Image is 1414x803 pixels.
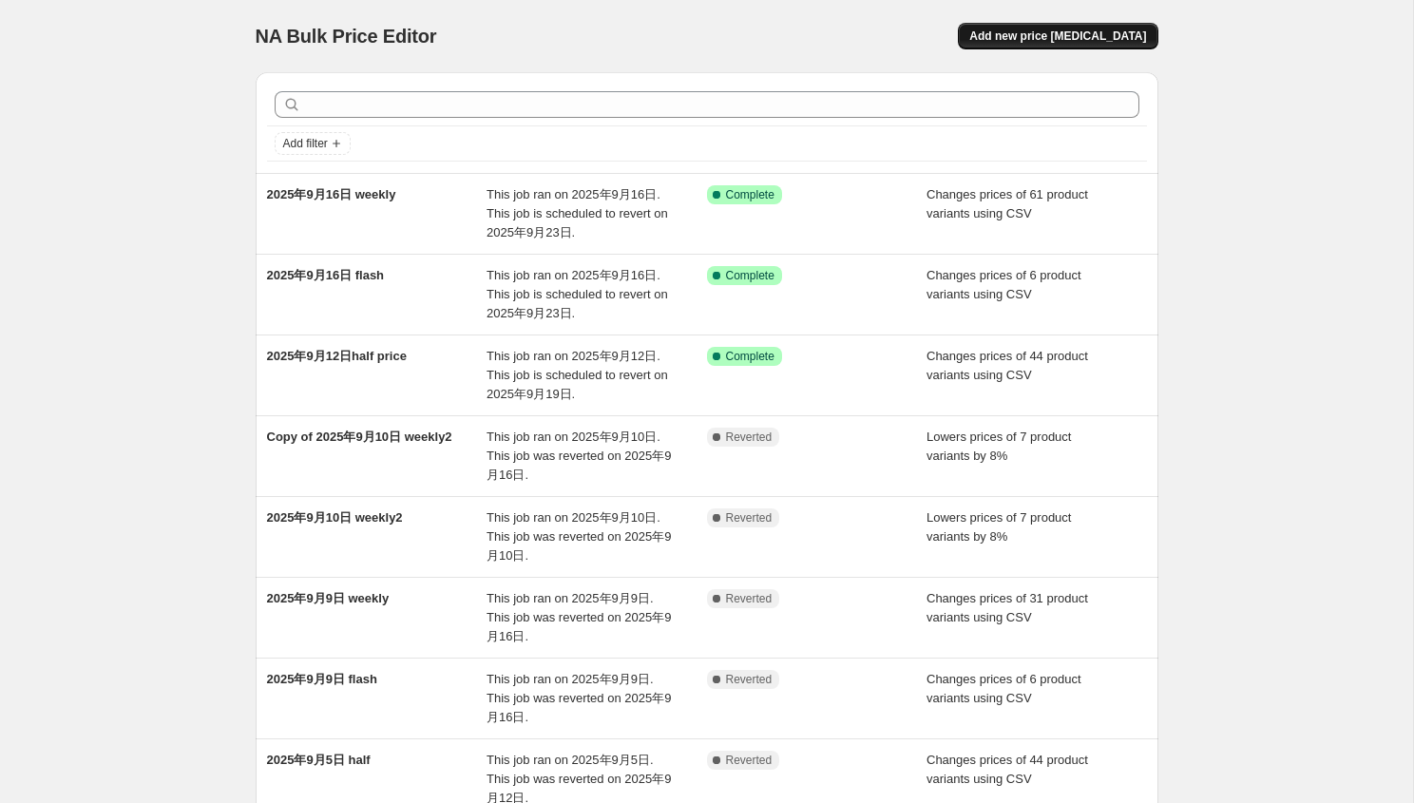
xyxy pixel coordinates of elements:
span: Changes prices of 6 product variants using CSV [927,672,1081,705]
span: This job ran on 2025年9月12日. This job is scheduled to revert on 2025年9月19日. [487,349,668,401]
span: 2025年9月9日 weekly [267,591,390,605]
span: Complete [726,268,774,283]
span: Reverted [726,753,773,768]
button: Add new price [MEDICAL_DATA] [958,23,1157,49]
span: 2025年9月5日 half [267,753,371,767]
span: Changes prices of 44 product variants using CSV [927,753,1088,786]
span: This job ran on 2025年9月10日. This job was reverted on 2025年9月10日. [487,510,671,563]
span: This job ran on 2025年9月16日. This job is scheduled to revert on 2025年9月23日. [487,187,668,239]
span: Lowers prices of 7 product variants by 8% [927,510,1071,544]
button: Add filter [275,132,351,155]
span: Reverted [726,591,773,606]
span: Changes prices of 61 product variants using CSV [927,187,1088,220]
span: Copy of 2025年9月10日 weekly2 [267,430,452,444]
span: 2025年9月12日half price [267,349,407,363]
span: Reverted [726,672,773,687]
span: Add new price [MEDICAL_DATA] [969,29,1146,44]
span: Complete [726,187,774,202]
span: Complete [726,349,774,364]
span: Add filter [283,136,328,151]
span: This job ran on 2025年9月9日. This job was reverted on 2025年9月16日. [487,591,671,643]
span: Changes prices of 6 product variants using CSV [927,268,1081,301]
span: Reverted [726,430,773,445]
span: This job ran on 2025年9月10日. This job was reverted on 2025年9月16日. [487,430,671,482]
span: Lowers prices of 7 product variants by 8% [927,430,1071,463]
span: Changes prices of 31 product variants using CSV [927,591,1088,624]
span: 2025年9月10日 weekly2 [267,510,403,525]
span: 2025年9月16日 weekly [267,187,396,201]
span: Reverted [726,510,773,526]
span: NA Bulk Price Editor [256,26,437,47]
span: This job ran on 2025年9月16日. This job is scheduled to revert on 2025年9月23日. [487,268,668,320]
span: 2025年9月9日 flash [267,672,377,686]
span: 2025年9月16日 flash [267,268,385,282]
span: This job ran on 2025年9月9日. This job was reverted on 2025年9月16日. [487,672,671,724]
span: Changes prices of 44 product variants using CSV [927,349,1088,382]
